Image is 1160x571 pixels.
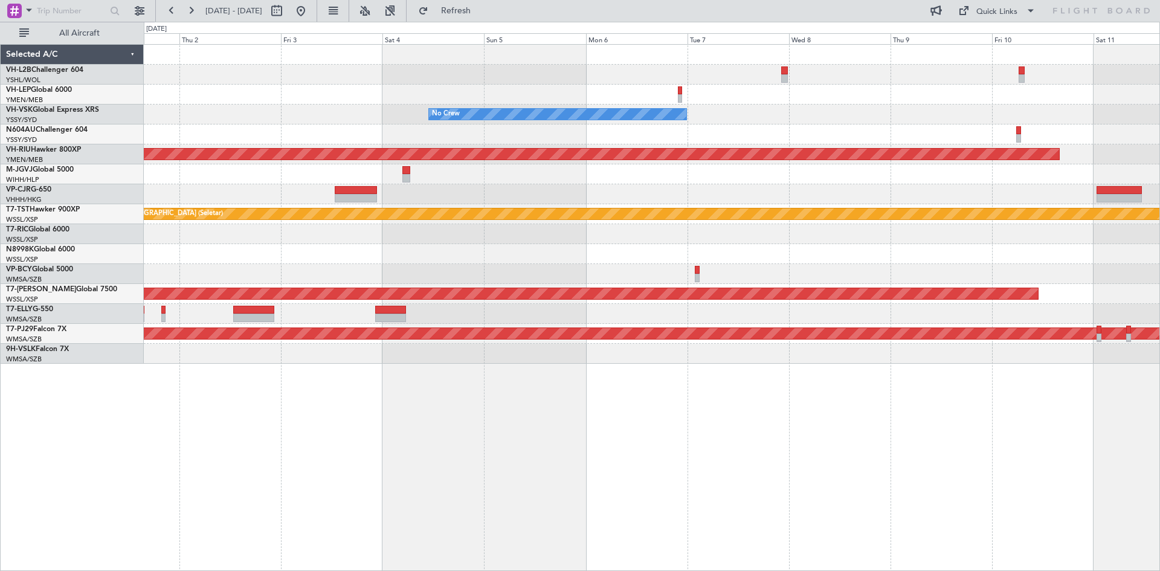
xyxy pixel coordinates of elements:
button: All Aircraft [13,24,131,43]
a: WMSA/SZB [6,315,42,324]
a: M-JGVJGlobal 5000 [6,166,74,173]
div: Thu 2 [179,33,281,44]
span: T7-[PERSON_NAME] [6,286,76,293]
a: T7-RICGlobal 6000 [6,226,69,233]
a: WMSA/SZB [6,355,42,364]
div: Fri 3 [281,33,382,44]
a: WSSL/XSP [6,255,38,264]
a: YMEN/MEB [6,155,43,164]
a: VP-CJRG-650 [6,186,51,193]
a: VP-BCYGlobal 5000 [6,266,73,273]
div: Quick Links [976,6,1017,18]
button: Quick Links [952,1,1042,21]
a: N604AUChallenger 604 [6,126,88,134]
a: WSSL/XSP [6,295,38,304]
a: VH-LEPGlobal 6000 [6,86,72,94]
span: T7-PJ29 [6,326,33,333]
a: VH-RIUHawker 800XP [6,146,81,153]
a: WSSL/XSP [6,235,38,244]
div: Planned Maint [GEOGRAPHIC_DATA] (Seletar) [81,205,223,223]
input: Trip Number [37,2,106,20]
div: Thu 9 [891,33,992,44]
a: T7-ELLYG-550 [6,306,53,313]
div: [DATE] [146,24,167,34]
span: VP-BCY [6,266,32,273]
span: VH-RIU [6,146,31,153]
div: Fri 10 [992,33,1094,44]
span: VH-VSK [6,106,33,114]
a: T7-[PERSON_NAME]Global 7500 [6,286,117,293]
span: T7-RIC [6,226,28,233]
span: N604AU [6,126,36,134]
span: VH-L2B [6,66,31,74]
span: 9H-VSLK [6,346,36,353]
span: All Aircraft [31,29,127,37]
span: Refresh [431,7,482,15]
a: VH-VSKGlobal Express XRS [6,106,99,114]
a: VHHH/HKG [6,195,42,204]
button: Refresh [413,1,485,21]
div: Sat 4 [382,33,484,44]
a: WMSA/SZB [6,335,42,344]
a: WMSA/SZB [6,275,42,284]
span: T7-ELLY [6,306,33,313]
div: Tue 7 [688,33,789,44]
a: N8998KGlobal 6000 [6,246,75,253]
span: VP-CJR [6,186,31,193]
a: 9H-VSLKFalcon 7X [6,346,69,353]
span: VH-LEP [6,86,31,94]
a: WSSL/XSP [6,215,38,224]
a: YSSY/SYD [6,115,37,124]
a: YSSY/SYD [6,135,37,144]
a: VH-L2BChallenger 604 [6,66,83,74]
div: Sun 5 [484,33,585,44]
span: N8998K [6,246,34,253]
a: T7-TSTHawker 900XP [6,206,80,213]
a: YMEN/MEB [6,95,43,105]
a: T7-PJ29Falcon 7X [6,326,66,333]
span: T7-TST [6,206,30,213]
a: WIHH/HLP [6,175,39,184]
div: No Crew [432,105,460,123]
div: Mon 6 [586,33,688,44]
a: YSHL/WOL [6,76,40,85]
div: Wed 8 [789,33,891,44]
span: [DATE] - [DATE] [205,5,262,16]
span: M-JGVJ [6,166,33,173]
